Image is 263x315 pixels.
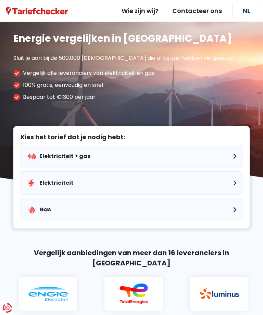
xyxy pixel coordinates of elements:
[6,7,68,15] img: Tariefchecker logo
[13,33,234,44] h1: Energie vergelijken in [GEOGRAPHIC_DATA]
[13,55,234,61] p: Sluit je aan bij de 500.000 [DEMOGRAPHIC_DATA] die al bij ons hebben vergeleken
[25,287,64,301] img: Engie electrabel
[21,198,242,221] button: Gas
[13,248,250,268] h2: Vergelijk aanbiedingen van meer dan 16 leveranciers in [GEOGRAPHIC_DATA]
[13,82,234,89] li: 100% gratis, eenvoudig en snel
[13,94,234,101] li: Bespaar tot €1300 per jaar
[21,145,242,168] button: Elektriciteit + gas
[196,288,236,299] img: Luminus
[6,6,68,15] a: Tariefchecker
[13,70,234,77] li: Vergelijk alle leveranciers van elektriciteit en gas
[21,133,242,141] label: Kies het tarief dat je nodig hebt:
[21,171,242,195] button: Elektriciteit
[111,283,150,304] img: Total Energies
